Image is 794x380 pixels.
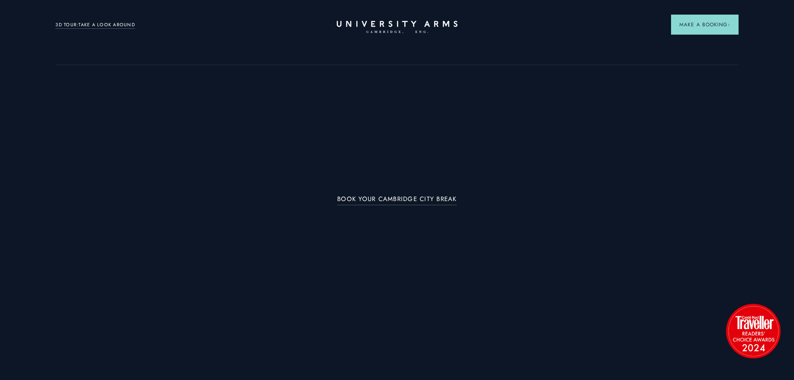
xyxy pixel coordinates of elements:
[671,15,739,35] button: Make a BookingArrow icon
[337,21,458,34] a: Home
[337,196,457,205] a: BOOK YOUR CAMBRIDGE CITY BREAK
[727,23,730,26] img: Arrow icon
[55,21,135,29] a: 3D TOUR:TAKE A LOOK AROUND
[679,21,730,28] span: Make a Booking
[722,299,784,362] img: image-2524eff8f0c5d55edbf694693304c4387916dea5-1501x1501-png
